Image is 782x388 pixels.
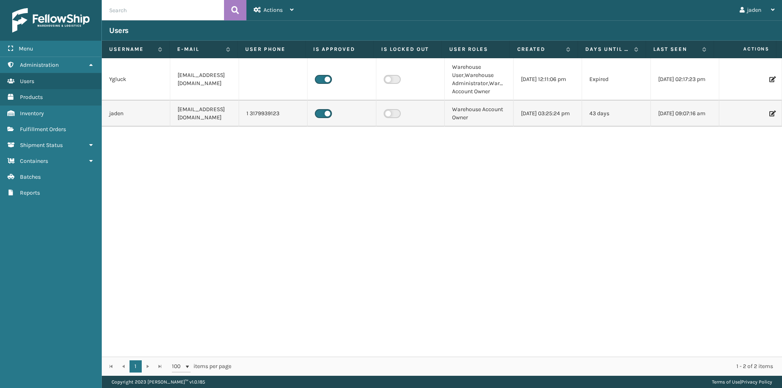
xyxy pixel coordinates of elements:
span: items per page [172,360,231,373]
td: [DATE] 03:25:24 pm [514,101,582,127]
label: Is Approved [313,46,366,53]
span: Actions [264,7,283,13]
td: [DATE] 09:07:16 am [651,101,719,127]
td: [EMAIL_ADDRESS][DOMAIN_NAME] [170,58,239,101]
i: Edit [769,111,774,116]
label: Username [109,46,154,53]
span: Batches [20,173,41,180]
div: | [712,376,772,388]
label: User Roles [449,46,502,53]
a: 1 [130,360,142,373]
h3: Users [109,26,129,35]
span: Shipment Status [20,142,63,149]
label: Last Seen [653,46,698,53]
a: Privacy Policy [741,379,772,385]
td: [DATE] 02:17:23 pm [651,58,719,101]
td: jaden [102,101,170,127]
td: [DATE] 12:11:06 pm [514,58,582,101]
span: Inventory [20,110,44,117]
a: Terms of Use [712,379,740,385]
img: logo [12,8,90,33]
div: 1 - 2 of 2 items [243,362,773,370]
span: Reports [20,189,40,196]
span: Administration [20,61,59,68]
label: Is Locked Out [381,46,434,53]
span: 100 [172,362,184,370]
label: Days until password expires [585,46,630,53]
span: Users [20,78,34,85]
label: Created [517,46,562,53]
td: Warehouse Account Owner [445,101,513,127]
span: Menu [19,45,33,52]
label: User phone [245,46,298,53]
span: Containers [20,158,48,164]
td: [EMAIL_ADDRESS][DOMAIN_NAME] [170,101,239,127]
td: Expired [582,58,650,101]
label: E-mail [177,46,222,53]
td: 1 3179939123 [239,101,308,127]
span: Actions [716,42,774,56]
span: Products [20,94,43,101]
p: Copyright 2023 [PERSON_NAME]™ v 1.0.185 [112,376,205,388]
td: Ygluck [102,58,170,101]
i: Edit [769,77,774,82]
td: Warehouse User,Warehouse Administrator,Warehouse Account Owner [445,58,513,101]
span: Fulfillment Orders [20,126,66,133]
td: 43 days [582,101,650,127]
